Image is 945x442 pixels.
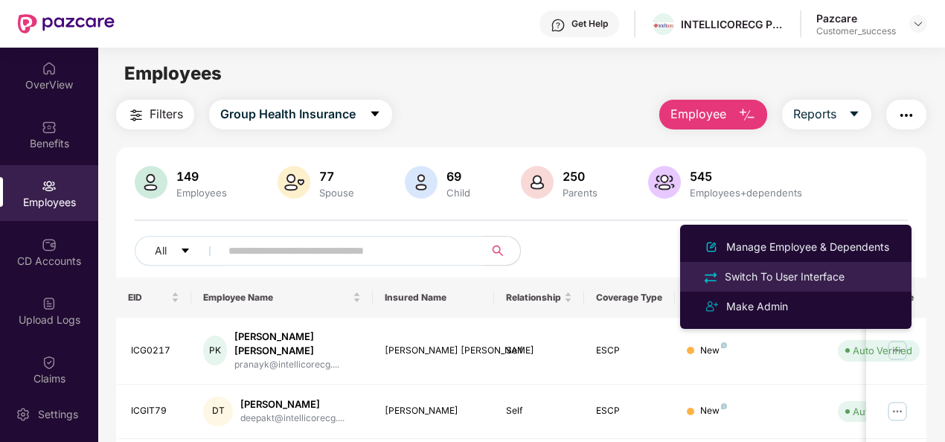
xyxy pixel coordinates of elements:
[596,344,663,358] div: ESCP
[385,344,482,358] div: [PERSON_NAME] [PERSON_NAME]
[885,400,909,423] img: manageButton
[484,236,521,266] button: search
[723,298,791,315] div: Make Admin
[42,120,57,135] img: svg+xml;base64,PHN2ZyBpZD0iQmVuZWZpdHMiIHhtbG5zPSJodHRwOi8vd3d3LnczLm9yZy8yMDAwL3N2ZyIgd2lkdGg9Ij...
[782,100,871,129] button: Reportscaret-down
[848,108,860,121] span: caret-down
[278,166,310,199] img: svg+xml;base64,PHN2ZyB4bWxucz0iaHR0cDovL3d3dy53My5vcmcvMjAwMC9zdmciIHhtbG5zOnhsaW5rPSJodHRwOi8vd3...
[42,355,57,370] img: svg+xml;base64,PHN2ZyBpZD0iQ2xhaW0iIHhtbG5zPSJodHRwOi8vd3d3LnczLm9yZy8yMDAwL3N2ZyIgd2lkdGg9IjIwIi...
[443,169,473,184] div: 69
[18,14,115,33] img: New Pazcare Logo
[42,61,57,76] img: svg+xml;base64,PHN2ZyBpZD0iSG9tZSIgeG1sbnM9Imh0dHA6Ly93d3cudzMub3JnLzIwMDAvc3ZnIiB3aWR0aD0iMjAiIG...
[687,187,805,199] div: Employees+dependents
[700,404,727,418] div: New
[373,278,494,318] th: Insured Name
[653,22,674,28] img: WhatsApp%20Image%202024-01-25%20at%2012.57.49%20PM.jpeg
[853,343,912,358] div: Auto Verified
[484,245,513,257] span: search
[16,407,31,422] img: svg+xml;base64,PHN2ZyBpZD0iU2V0dGluZy0yMHgyMCIgeG1sbnM9Imh0dHA6Ly93d3cudzMub3JnLzIwMDAvc3ZnIiB3aW...
[220,105,356,124] span: Group Health Insurance
[700,344,727,358] div: New
[135,166,167,199] img: svg+xml;base64,PHN2ZyB4bWxucz0iaHR0cDovL3d3dy53My5vcmcvMjAwMC9zdmciIHhtbG5zOnhsaW5rPSJodHRwOi8vd3...
[702,238,720,256] img: svg+xml;base64,PHN2ZyB4bWxucz0iaHR0cDovL3d3dy53My5vcmcvMjAwMC9zdmciIHhtbG5zOnhsaW5rPSJodHRwOi8vd3...
[209,100,392,129] button: Group Health Insurancecaret-down
[816,25,896,37] div: Customer_success
[316,187,357,199] div: Spouse
[124,63,222,84] span: Employees
[33,407,83,422] div: Settings
[584,278,675,318] th: Coverage Type
[203,397,233,426] div: DT
[150,105,183,124] span: Filters
[702,269,719,286] img: svg+xml;base64,PHN2ZyB4bWxucz0iaHR0cDovL3d3dy53My5vcmcvMjAwMC9zdmciIHdpZHRoPSIyNCIgaGVpZ2h0PSIyNC...
[369,108,381,121] span: caret-down
[443,187,473,199] div: Child
[853,404,912,419] div: Auto Verified
[131,344,180,358] div: ICG0217
[738,106,756,124] img: svg+xml;base64,PHN2ZyB4bWxucz0iaHR0cDovL3d3dy53My5vcmcvMjAwMC9zdmciIHhtbG5zOnhsaW5rPSJodHRwOi8vd3...
[722,269,848,285] div: Switch To User Interface
[42,296,57,311] img: svg+xml;base64,PHN2ZyBpZD0iVXBsb2FkX0xvZ3MiIGRhdGEtbmFtZT0iVXBsb2FkIExvZ3MiIHhtbG5zPSJodHRwOi8vd3...
[793,105,836,124] span: Reports
[687,169,805,184] div: 545
[135,236,225,266] button: Allcaret-down
[560,169,600,184] div: 250
[721,342,727,348] img: svg+xml;base64,PHN2ZyB4bWxucz0iaHR0cDovL3d3dy53My5vcmcvMjAwMC9zdmciIHdpZHRoPSI4IiBoZWlnaHQ9IjgiIH...
[203,292,350,304] span: Employee Name
[596,404,663,418] div: ESCP
[155,243,167,259] span: All
[180,246,190,257] span: caret-down
[816,11,896,25] div: Pazcare
[721,403,727,409] img: svg+xml;base64,PHN2ZyB4bWxucz0iaHR0cDovL3d3dy53My5vcmcvMjAwMC9zdmciIHdpZHRoPSI4IiBoZWlnaHQ9IjgiIH...
[506,344,573,358] div: Self
[116,100,194,129] button: Filters
[551,18,566,33] img: svg+xml;base64,PHN2ZyBpZD0iSGVscC0zMngzMiIgeG1sbnM9Imh0dHA6Ly93d3cudzMub3JnLzIwMDAvc3ZnIiB3aWR0aD...
[405,166,438,199] img: svg+xml;base64,PHN2ZyB4bWxucz0iaHR0cDovL3d3dy53My5vcmcvMjAwMC9zdmciIHhtbG5zOnhsaW5rPSJodHRwOi8vd3...
[173,187,230,199] div: Employees
[173,169,230,184] div: 149
[723,239,892,255] div: Manage Employee & Dependents
[560,187,600,199] div: Parents
[234,358,361,372] div: pranayk@intellicorecg....
[316,169,357,184] div: 77
[203,336,226,365] div: PK
[42,237,57,252] img: svg+xml;base64,PHN2ZyBpZD0iQ0RfQWNjb3VudHMiIGRhdGEtbmFtZT0iQ0QgQWNjb3VudHMiIHhtbG5zPSJodHRwOi8vd3...
[240,411,345,426] div: deepakt@intellicorecg....
[897,106,915,124] img: svg+xml;base64,PHN2ZyB4bWxucz0iaHR0cDovL3d3dy53My5vcmcvMjAwMC9zdmciIHdpZHRoPSIyNCIgaGVpZ2h0PSIyNC...
[506,292,562,304] span: Relationship
[127,106,145,124] img: svg+xml;base64,PHN2ZyB4bWxucz0iaHR0cDovL3d3dy53My5vcmcvMjAwMC9zdmciIHdpZHRoPSIyNCIgaGVpZ2h0PSIyNC...
[659,100,767,129] button: Employee
[131,404,180,418] div: ICGIT79
[670,105,726,124] span: Employee
[494,278,585,318] th: Relationship
[240,397,345,411] div: [PERSON_NAME]
[885,339,909,362] img: manageButton
[234,330,361,358] div: [PERSON_NAME] [PERSON_NAME]
[648,166,681,199] img: svg+xml;base64,PHN2ZyB4bWxucz0iaHR0cDovL3d3dy53My5vcmcvMjAwMC9zdmciIHhtbG5zOnhsaW5rPSJodHRwOi8vd3...
[571,18,608,30] div: Get Help
[42,179,57,193] img: svg+xml;base64,PHN2ZyBpZD0iRW1wbG95ZWVzIiB4bWxucz0iaHR0cDovL3d3dy53My5vcmcvMjAwMC9zdmciIHdpZHRoPS...
[116,278,192,318] th: EID
[506,404,573,418] div: Self
[912,18,924,30] img: svg+xml;base64,PHN2ZyBpZD0iRHJvcGRvd24tMzJ4MzIiIHhtbG5zPSJodHRwOi8vd3d3LnczLm9yZy8yMDAwL3N2ZyIgd2...
[191,278,373,318] th: Employee Name
[128,292,169,304] span: EID
[702,298,720,316] img: svg+xml;base64,PHN2ZyB4bWxucz0iaHR0cDovL3d3dy53My5vcmcvMjAwMC9zdmciIHdpZHRoPSIyNCIgaGVpZ2h0PSIyNC...
[521,166,554,199] img: svg+xml;base64,PHN2ZyB4bWxucz0iaHR0cDovL3d3dy53My5vcmcvMjAwMC9zdmciIHhtbG5zOnhsaW5rPSJodHRwOi8vd3...
[681,17,785,31] div: INTELLICORECG PRIVATE LIMITED
[385,404,482,418] div: [PERSON_NAME]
